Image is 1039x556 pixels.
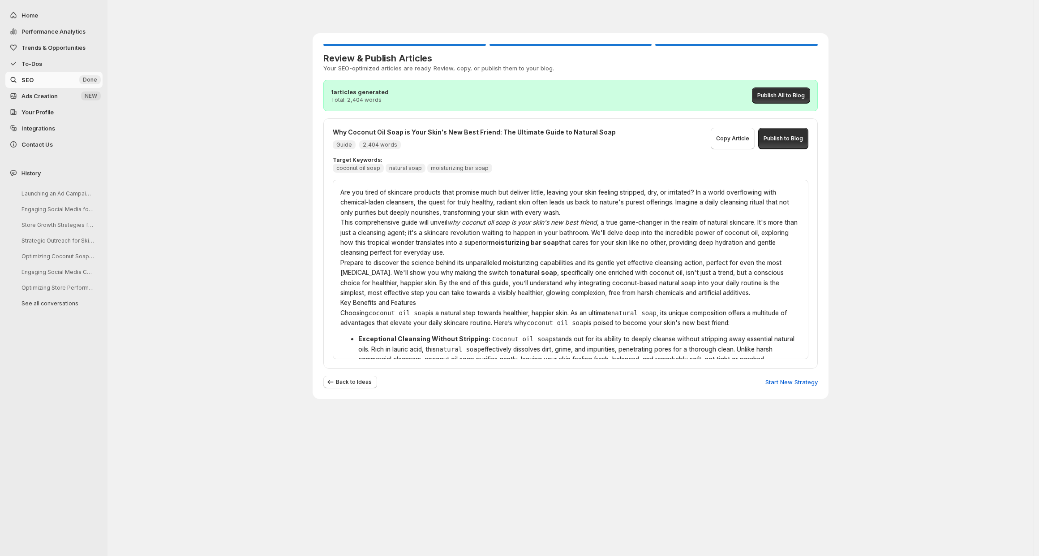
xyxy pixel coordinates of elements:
[527,319,587,326] code: coconut oil soap
[323,53,818,64] h3: Review & Publish Articles
[14,202,99,216] button: Engaging Social Media for Coconut Soap
[5,88,103,104] button: Ads Creation
[340,308,801,328] p: Choosing is a natural step towards healthier, happier skin. As an ultimate , its unique compositi...
[21,76,34,83] span: SEO
[14,281,99,295] button: Optimizing Store Performance Analysis Steps
[764,135,803,142] span: Publish to Blog
[333,156,808,164] p: Target Keywords:
[436,346,481,353] code: natural soap
[14,249,99,263] button: Optimizing Coconut Soap Product Pages for SEO
[760,373,823,391] button: Start New Strategy
[757,92,805,99] span: Publish All to Blog
[340,298,801,308] h2: Key Benefits and Features
[5,120,103,136] a: Integrations
[516,269,557,276] strong: natural soap
[83,76,97,83] span: Done
[21,44,86,51] span: Trends & Opportunities
[21,92,58,100] span: Ads Creation
[5,39,103,56] button: Trends & Opportunities
[389,165,422,172] span: natural soap
[331,96,389,104] p: Total: 2,404 words
[5,56,103,72] button: To-Dos
[333,128,711,137] h4: Why Coconut Oil Soap is Your Skin's New Best Friend: The Ultimate Guide to Natural Soap
[752,87,810,104] button: Publish All to Blog
[711,128,755,149] button: Copy Article
[21,109,54,116] span: Your Profile
[358,335,490,343] strong: Exceptional Cleansing Without Stripping:
[369,309,429,317] code: coconut oil soap
[14,187,99,200] button: Launching an Ad Campaign for Products
[5,72,103,88] a: SEO
[340,217,801,258] p: This comprehensive guide will unveil , a true game-changer in the realm of natural skincare. It's...
[14,296,99,310] button: See all conversations
[21,60,42,67] span: To-Dos
[323,376,377,388] button: Back to Ideas
[14,218,99,232] button: Store Growth Strategies for This Month
[14,265,99,279] button: Engaging Social Media Content Ideas
[21,169,41,178] span: History
[611,309,657,317] code: natural soap
[431,165,489,172] span: moisturizing bar soap
[336,165,380,172] span: coconut oil soap
[21,12,38,19] span: Home
[358,334,801,364] p: stands out for its ability to deeply cleanse without stripping away essential natural oils. Rich ...
[21,125,55,132] span: Integrations
[85,92,97,100] span: NEW
[492,335,553,343] code: Coconut oil soap
[21,28,86,35] span: Performance Analytics
[716,135,749,142] span: Copy Article
[758,128,808,149] button: Publish to Blog
[447,218,597,226] em: why coconut oil soap is your skin's new best friend
[5,7,103,23] button: Home
[5,104,103,120] a: Your Profile
[489,239,559,246] strong: moisturizing bar soap
[340,258,801,298] p: Prepare to discover the science behind its unparalleled moisturizing capabilities and its gentle ...
[336,378,372,386] span: Back to Ideas
[363,141,397,148] span: 2,404 words
[340,187,801,217] p: Are you tired of skincare products that promise much but deliver little, leaving your skin feelin...
[5,23,103,39] button: Performance Analytics
[331,87,389,96] p: 1 articles generated
[323,64,818,73] p: Your SEO-optimized articles are ready. Review, copy, or publish them to your blog.
[765,378,818,387] span: Start New Strategy
[14,234,99,248] button: Strategic Outreach for Skincare Launch
[21,141,53,148] span: Contact Us
[5,136,103,152] button: Contact Us
[336,141,352,148] span: Guide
